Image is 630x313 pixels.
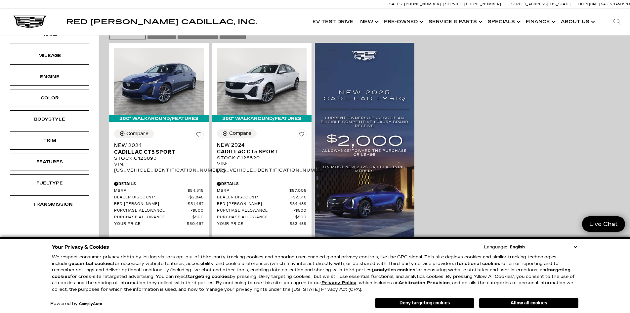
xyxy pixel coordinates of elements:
[309,9,357,35] a: EV Test Drive
[217,148,302,155] span: Cadillac CT5 Sport
[114,202,204,207] a: Red [PERSON_NAME] $51,467
[586,220,621,228] span: Live Chat
[297,129,307,142] button: Save Vehicle
[114,208,191,213] span: Purchase Allowance
[114,48,204,115] img: 2024 Cadillac CT5 Sport
[291,195,307,200] span: $2,516
[188,274,230,279] strong: targeting cookies
[381,9,425,35] a: Pre-Owned
[114,208,204,213] a: Purchase Allowance $500
[33,73,66,80] div: Engine
[126,131,148,137] div: Compare
[294,208,307,213] span: $500
[33,116,66,123] div: Bodystyle
[194,130,204,142] button: Save Vehicle
[10,153,89,171] div: FeaturesFeatures
[229,130,251,136] div: Compare
[375,298,474,308] button: Deny targeting cookies
[10,68,89,86] div: EngineEngine
[52,267,570,279] strong: targeting cookies
[79,302,102,306] a: ComplyAuto
[10,174,89,192] div: FueltypeFueltype
[217,222,290,227] span: Your Price
[114,195,188,200] span: Dealer Discount*
[114,202,188,207] span: Red [PERSON_NAME]
[404,2,441,6] span: [PHONE_NUMBER]
[604,9,630,35] div: Search
[114,149,199,155] span: Cadillac CT5 Sport
[217,161,307,173] div: VIN: [US_VEHICLE_IDENTIFICATION_NUMBER]
[321,280,357,286] u: Privacy Policy
[114,215,191,220] span: Purchase Allowance
[290,202,307,207] span: $54,489
[457,261,500,266] strong: functional cookies
[445,2,463,6] span: Service:
[10,131,89,149] div: TrimTrim
[114,195,204,200] a: Dealer Discount* $2,848
[294,215,307,220] span: $500
[217,129,257,138] button: Compare Vehicle
[10,47,89,65] div: MileageMileage
[114,181,204,187] div: Pricing Details - New 2024 Cadillac CT5 Sport
[217,48,307,115] img: 2024 Cadillac CT5 Sport
[33,201,66,208] div: Transmission
[114,188,204,193] a: MSRP $54,315
[33,180,66,187] div: Fueltype
[443,2,503,6] a: Service: [PHONE_NUMBER]
[217,215,307,220] a: Purchase Allowance $500
[114,222,204,227] a: Your Price $50,467
[217,195,307,200] a: Dealer Discount* $2,516
[114,222,187,227] span: Your Price
[523,9,558,35] a: Finance
[217,142,302,148] span: New 2024
[10,89,89,107] div: ColorColor
[289,188,307,193] span: $57,005
[10,195,89,213] div: TransmissionTransmission
[217,208,307,213] a: Purchase Allowance $500
[33,158,66,166] div: Features
[217,215,294,220] span: Purchase Allowance
[217,208,294,213] span: Purchase Allowance
[50,302,102,306] div: Powered by
[114,188,188,193] span: MSRP
[425,9,484,35] a: Service & Parts
[217,155,307,161] div: Stock : C126820
[114,161,204,173] div: VIN: [US_VEHICLE_IDENTIFICATION_NUMBER]
[399,280,450,286] strong: Arbitration Provision
[33,94,66,102] div: Color
[508,244,578,250] select: Language Select
[217,142,307,155] a: New 2024Cadillac CT5 Sport
[357,9,381,35] a: New
[114,142,199,149] span: New 2024
[114,142,204,155] a: New 2024Cadillac CT5 Sport
[479,298,578,308] button: Allow all cookies
[52,254,578,293] p: We respect consumer privacy rights by letting visitors opt out of third-party tracking cookies an...
[558,9,597,35] a: About Us
[510,2,572,6] a: [STREET_ADDRESS][US_STATE]
[191,215,204,220] span: $500
[484,9,523,35] a: Specials
[389,2,403,6] span: Sales:
[114,215,204,220] a: Purchase Allowance $500
[188,188,204,193] span: $54,315
[217,222,307,227] a: Your Price $53,489
[10,110,89,128] div: BodystyleBodystyle
[374,267,415,273] strong: analytics cookies
[109,115,209,122] div: 360° WalkAround/Features
[114,130,154,138] button: Compare Vehicle
[613,2,630,6] span: 9 AM-6 PM
[217,181,307,187] div: Pricing Details - New 2024 Cadillac CT5 Sport
[212,115,312,122] div: 360° WalkAround/Features
[188,202,204,207] span: $51,467
[601,2,613,6] span: Sales:
[217,188,307,193] a: MSRP $57,005
[33,137,66,144] div: Trim
[217,202,307,207] a: Red [PERSON_NAME] $54,489
[13,16,46,28] img: Cadillac Dark Logo with Cadillac White Text
[188,195,204,200] span: $2,848
[71,261,113,266] strong: essential cookies
[33,52,66,59] div: Mileage
[191,208,204,213] span: $500
[217,188,289,193] span: MSRP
